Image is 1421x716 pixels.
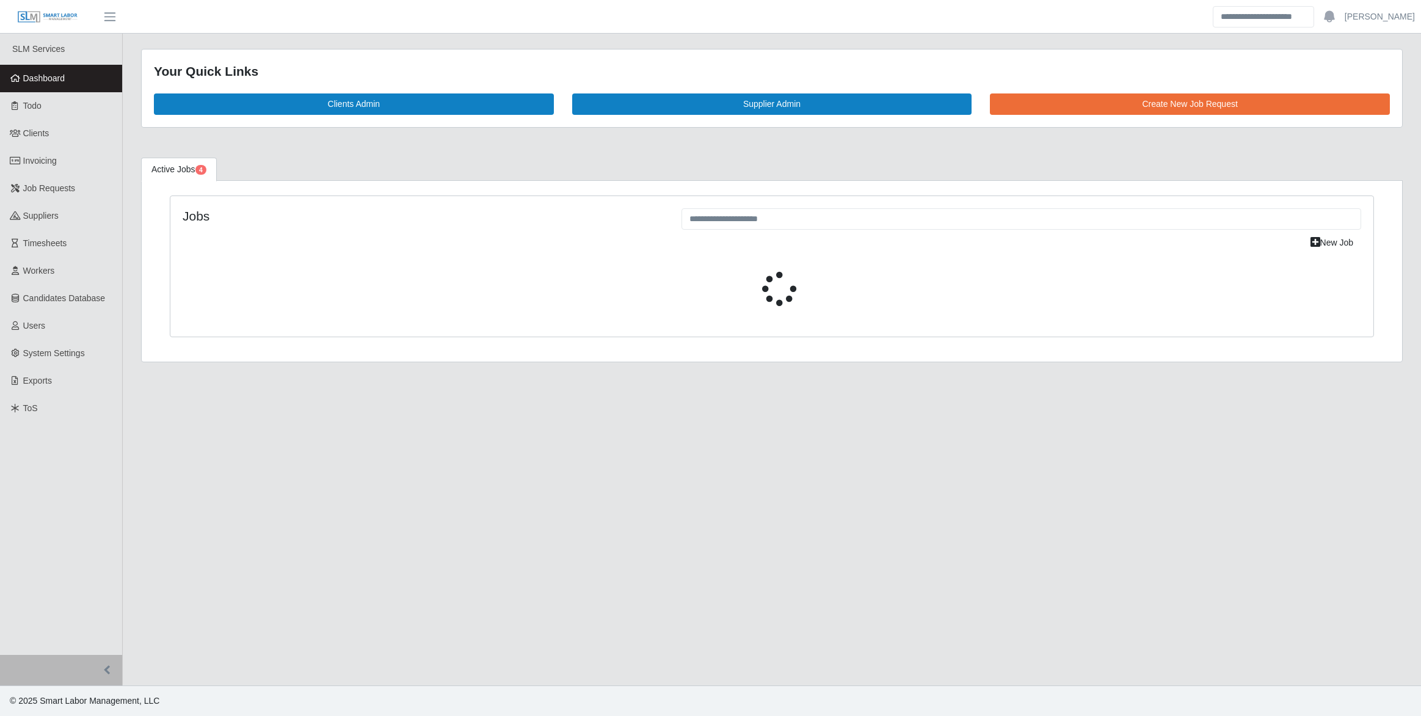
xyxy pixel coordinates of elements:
[183,208,663,224] h4: Jobs
[154,93,554,115] a: Clients Admin
[141,158,217,181] a: Active Jobs
[23,266,55,276] span: Workers
[154,62,1390,81] div: Your Quick Links
[990,93,1390,115] a: Create New Job Request
[1213,6,1314,27] input: Search
[23,183,76,193] span: Job Requests
[23,211,59,221] span: Suppliers
[23,101,42,111] span: Todo
[23,403,38,413] span: ToS
[572,93,972,115] a: Supplier Admin
[195,165,206,175] span: Pending Jobs
[1303,232,1361,254] a: New Job
[23,348,85,358] span: System Settings
[17,10,78,24] img: SLM Logo
[23,293,106,303] span: Candidates Database
[23,156,57,166] span: Invoicing
[23,376,52,385] span: Exports
[23,128,49,138] span: Clients
[23,238,67,248] span: Timesheets
[12,44,65,54] span: SLM Services
[1345,10,1415,23] a: [PERSON_NAME]
[23,321,46,331] span: Users
[23,73,65,83] span: Dashboard
[10,696,159,706] span: © 2025 Smart Labor Management, LLC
